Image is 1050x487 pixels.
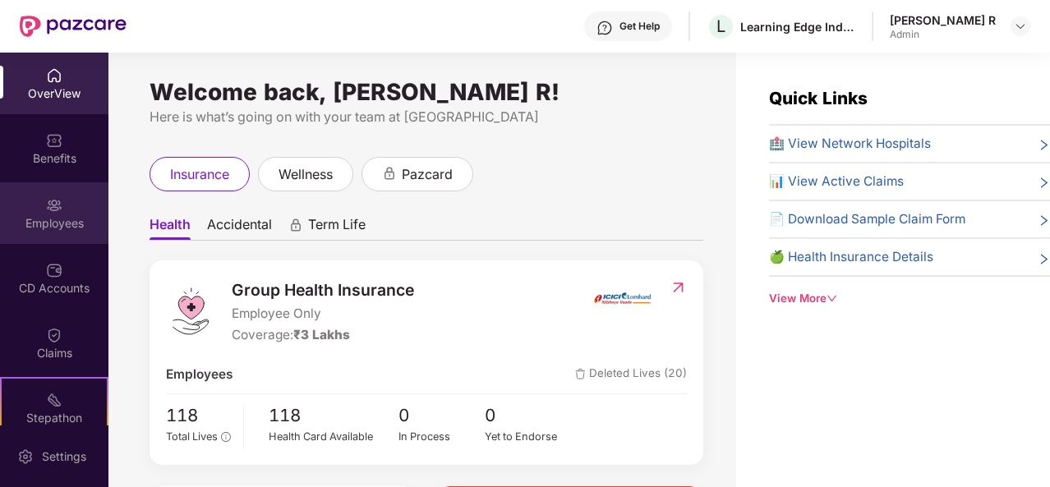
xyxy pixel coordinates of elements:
[485,402,572,430] span: 0
[1038,137,1050,154] span: right
[670,279,687,296] img: RedirectIcon
[17,448,34,465] img: svg+xml;base64,PHN2ZyBpZD0iU2V0dGluZy0yMHgyMCIgeG1sbnM9Imh0dHA6Ly93d3cudzMub3JnLzIwMDAvc3ZnIiB3aW...
[485,429,572,445] div: Yet to Endorse
[890,28,996,41] div: Admin
[279,164,333,185] span: wellness
[308,216,366,240] span: Term Life
[232,325,414,345] div: Coverage:
[232,278,414,302] span: Group Health Insurance
[207,216,272,240] span: Accidental
[150,107,703,127] div: Here is what’s going on with your team at [GEOGRAPHIC_DATA]
[269,429,398,445] div: Health Card Available
[46,197,62,214] img: svg+xml;base64,PHN2ZyBpZD0iRW1wbG95ZWVzIiB4bWxucz0iaHR0cDovL3d3dy53My5vcmcvMjAwMC9zdmciIHdpZHRoPS...
[575,369,586,379] img: deleteIcon
[46,327,62,343] img: svg+xml;base64,PHN2ZyBpZD0iQ2xhaW0iIHhtbG5zPSJodHRwOi8vd3d3LnczLm9yZy8yMDAwL3N2ZyIgd2lkdGg9IjIwIi...
[221,432,230,441] span: info-circle
[46,67,62,84] img: svg+xml;base64,PHN2ZyBpZD0iSG9tZSIgeG1sbnM9Imh0dHA6Ly93d3cudzMub3JnLzIwMDAvc3ZnIiB3aWR0aD0iMjAiIG...
[166,430,218,443] span: Total Lives
[596,20,613,36] img: svg+xml;base64,PHN2ZyBpZD0iSGVscC0zMngzMiIgeG1sbnM9Imh0dHA6Ly93d3cudzMub3JnLzIwMDAvc3ZnIiB3aWR0aD...
[2,410,107,426] div: Stepathon
[890,12,996,28] div: [PERSON_NAME] R
[37,448,91,465] div: Settings
[46,392,62,408] img: svg+xml;base64,PHN2ZyB4bWxucz0iaHR0cDovL3d3dy53My5vcmcvMjAwMC9zdmciIHdpZHRoPSIyMSIgaGVpZ2h0PSIyMC...
[288,218,303,232] div: animation
[575,365,687,384] span: Deleted Lives (20)
[46,262,62,278] img: svg+xml;base64,PHN2ZyBpZD0iQ0RfQWNjb3VudHMiIGRhdGEtbmFtZT0iQ0QgQWNjb3VudHMiIHhtbG5zPSJodHRwOi8vd3...
[740,19,855,34] div: Learning Edge India Private Limited
[592,278,653,319] img: insurerIcon
[769,172,904,191] span: 📊 View Active Claims
[716,16,725,36] span: L
[398,402,486,430] span: 0
[619,20,660,33] div: Get Help
[20,16,127,37] img: New Pazcare Logo
[1014,20,1027,33] img: svg+xml;base64,PHN2ZyBpZD0iRHJvcGRvd24tMzJ4MzIiIHhtbG5zPSJodHRwOi8vd3d3LnczLm9yZy8yMDAwL3N2ZyIgd2...
[232,304,414,324] span: Employee Only
[166,365,233,384] span: Employees
[769,209,965,229] span: 📄 Download Sample Claim Form
[293,327,350,342] span: ₹3 Lakhs
[166,287,215,336] img: logo
[150,216,191,240] span: Health
[769,134,931,154] span: 🏥 View Network Hospitals
[769,247,933,267] span: 🍏 Health Insurance Details
[1038,175,1050,191] span: right
[166,402,231,430] span: 118
[1038,250,1050,267] span: right
[769,88,868,108] span: Quick Links
[1038,213,1050,229] span: right
[769,290,1050,307] div: View More
[170,164,229,185] span: insurance
[398,429,486,445] div: In Process
[402,164,453,185] span: pazcard
[827,293,837,304] span: down
[269,402,398,430] span: 118
[46,132,62,149] img: svg+xml;base64,PHN2ZyBpZD0iQmVuZWZpdHMiIHhtbG5zPSJodHRwOi8vd3d3LnczLm9yZy8yMDAwL3N2ZyIgd2lkdGg9Ij...
[382,166,397,181] div: animation
[150,85,703,99] div: Welcome back, [PERSON_NAME] R!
